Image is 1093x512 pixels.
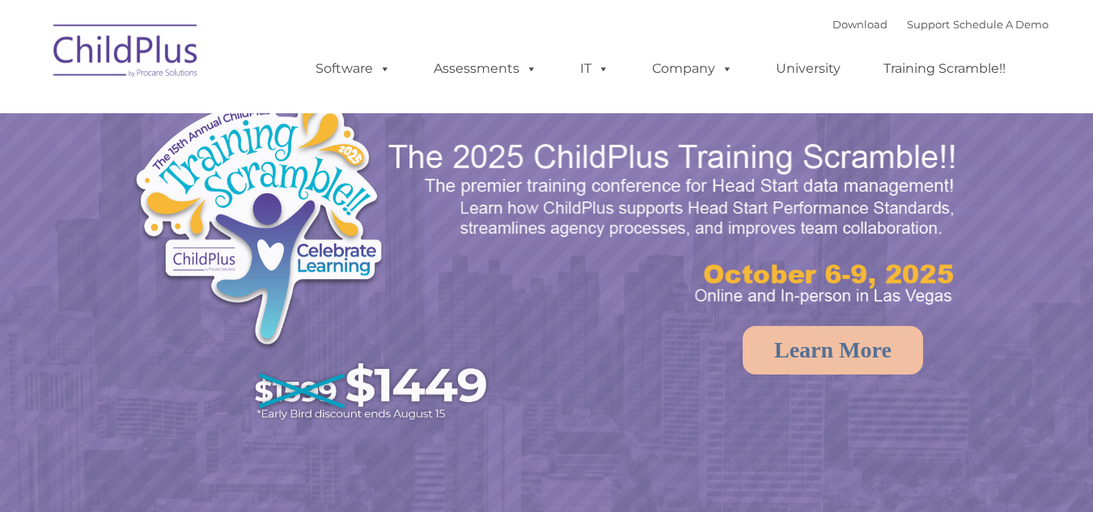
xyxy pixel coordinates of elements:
[760,53,857,85] a: University
[743,326,923,374] a: Learn More
[45,13,207,94] img: ChildPlus by Procare Solutions
[867,53,1022,85] a: Training Scramble!!
[417,53,553,85] a: Assessments
[907,18,950,31] a: Support
[953,18,1049,31] a: Schedule A Demo
[564,53,625,85] a: IT
[636,53,749,85] a: Company
[832,18,1049,31] font: |
[832,18,888,31] a: Download
[299,53,407,85] a: Software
